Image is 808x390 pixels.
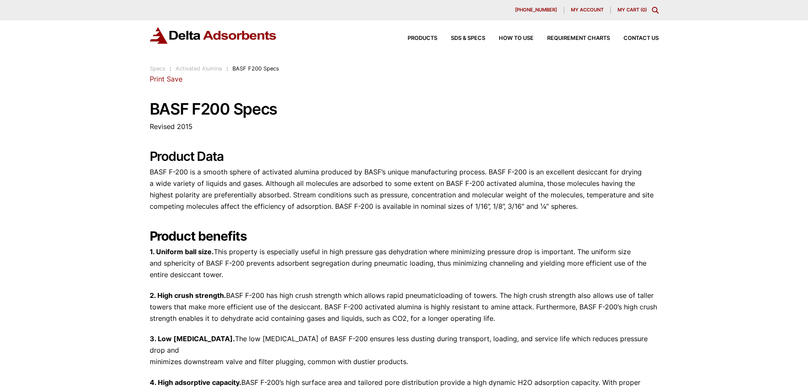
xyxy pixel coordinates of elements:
[150,65,165,72] a: Specs
[564,7,611,14] a: My account
[571,8,604,12] span: My account
[150,291,226,300] strong: 2. High crush strength.
[150,246,659,281] p: This property is especially useful in high pressure gas dehydration where minimizing pressure dro...
[170,65,171,72] span: :
[150,75,165,83] a: Print
[226,65,228,72] span: :
[150,247,214,256] strong: 1. Uniform ball size.
[150,333,659,368] p: The low [MEDICAL_DATA] of BASF F-200 ensures less dusting during transport, loading, and service ...
[150,290,659,325] p: BASF F-200 has high crush strength which allows rapid pneumaticloading of towers. The high crush ...
[408,36,437,41] span: Products
[610,36,659,41] a: Contact Us
[642,7,645,13] span: 0
[437,36,485,41] a: SDS & SPECS
[150,228,247,244] strong: Product benefits
[623,36,659,41] span: Contact Us
[547,36,610,41] span: Requirement Charts
[150,378,241,387] strong: 4. High adsorptive capacity.
[534,36,610,41] a: Requirement Charts
[508,7,564,14] a: [PHONE_NUMBER]
[451,36,485,41] span: SDS & SPECS
[150,101,659,118] h1: BASF F200 Specs
[485,36,534,41] a: How to Use
[150,121,659,132] p: Revised 2015
[515,8,557,12] span: [PHONE_NUMBER]
[499,36,534,41] span: How to Use
[176,65,222,72] a: Activated Alumina
[618,7,647,13] a: My Cart (0)
[150,149,659,164] h2: Product Data
[150,166,659,213] p: BASF F-200 is a smooth sphere of activated alumina produced by BASF’s unique manufacturing proces...
[232,65,279,72] span: BASF F200 Specs
[652,7,659,14] div: Toggle Modal Content
[150,334,235,343] strong: 3. Low [MEDICAL_DATA].
[394,36,437,41] a: Products
[150,27,277,44] img: Delta Adsorbents
[167,75,182,83] a: Save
